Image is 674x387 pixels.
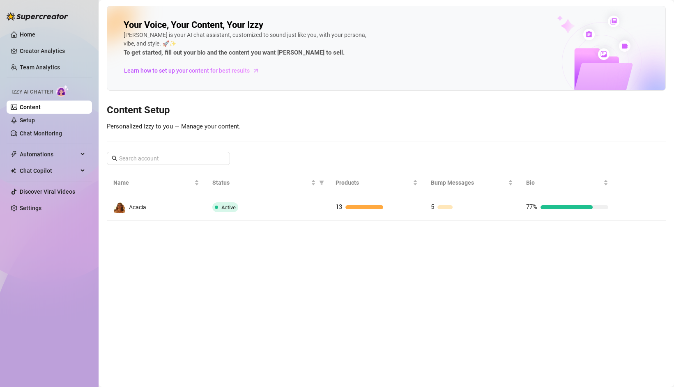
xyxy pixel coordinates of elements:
[12,88,53,96] span: Izzy AI Chatter
[114,202,125,213] img: Acacia
[124,31,370,58] div: [PERSON_NAME] is your AI chat assistant, customized to sound just like you, with your persona, vi...
[20,205,41,211] a: Settings
[206,172,329,194] th: Status
[319,180,324,185] span: filter
[526,178,602,187] span: Bio
[11,151,17,158] span: thunderbolt
[20,104,41,110] a: Content
[20,44,85,57] a: Creator Analytics
[20,148,78,161] span: Automations
[317,176,326,189] span: filter
[7,12,68,21] img: logo-BBDzfeDw.svg
[20,164,78,177] span: Chat Copilot
[11,168,16,174] img: Chat Copilot
[431,203,434,211] span: 5
[336,203,342,211] span: 13
[113,178,193,187] span: Name
[20,130,62,137] a: Chat Monitoring
[124,49,345,56] strong: To get started, fill out your bio and the content you want [PERSON_NAME] to sell.
[538,7,665,90] img: ai-chatter-content-library-cLFOSyPT.png
[329,172,424,194] th: Products
[107,172,206,194] th: Name
[20,188,75,195] a: Discover Viral Videos
[252,66,260,75] span: arrow-right
[119,154,219,163] input: Search account
[336,178,411,187] span: Products
[431,178,506,187] span: Bump Messages
[212,178,310,187] span: Status
[20,117,35,124] a: Setup
[221,204,236,211] span: Active
[107,123,241,130] span: Personalized Izzy to you — Manage your content.
[124,19,263,31] h2: Your Voice, Your Content, Your Izzy
[129,204,146,211] span: Acacia
[646,359,666,379] iframe: Intercom live chat
[20,31,35,38] a: Home
[56,85,69,97] img: AI Chatter
[112,156,117,161] span: search
[526,203,537,211] span: 77%
[424,172,520,194] th: Bump Messages
[107,104,666,117] h3: Content Setup
[124,64,265,77] a: Learn how to set up your content for best results
[520,172,615,194] th: Bio
[124,66,250,75] span: Learn how to set up your content for best results
[20,64,60,71] a: Team Analytics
